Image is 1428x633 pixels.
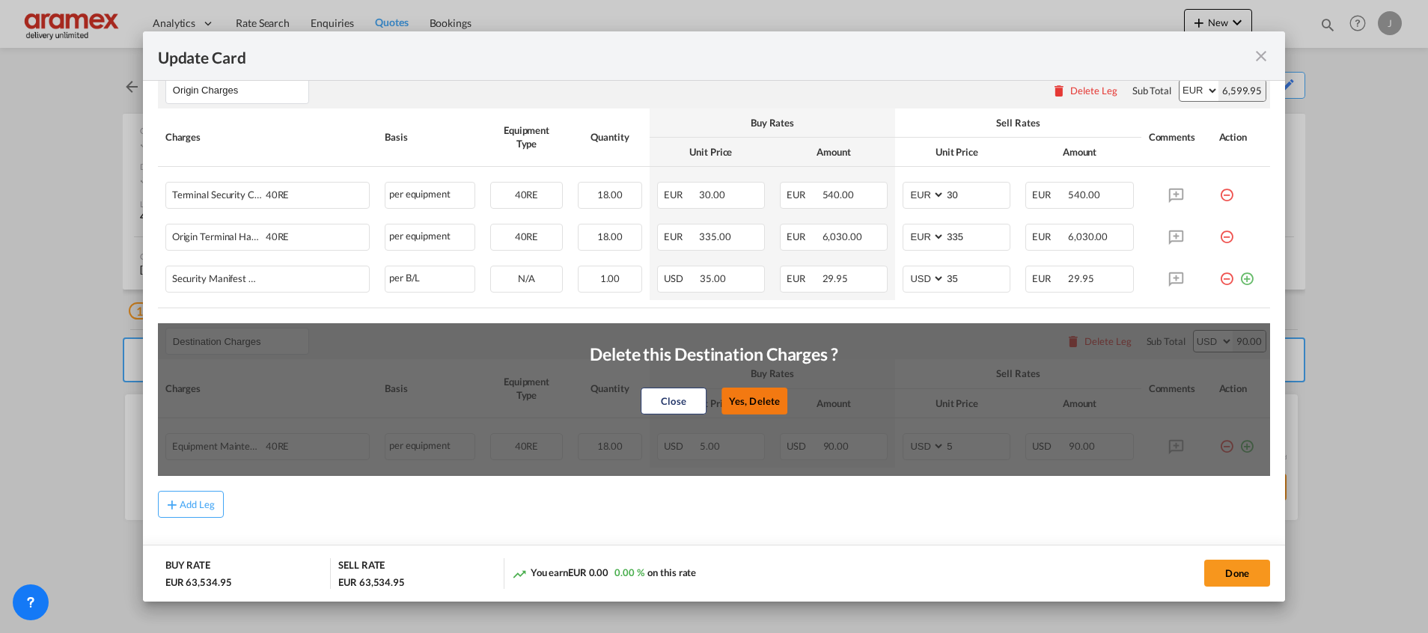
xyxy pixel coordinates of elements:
div: You earn on this rate [512,566,697,581]
div: BUY RATE [165,558,210,575]
th: Unit Price [895,138,1018,167]
div: Buy Rates [657,116,888,129]
span: 40RE [515,230,539,242]
div: Charges [165,130,370,144]
span: EUR 0.00 [568,566,608,578]
span: EUR [787,230,820,242]
span: 40RE [262,189,290,201]
div: Delete Leg [1070,85,1117,97]
md-dialog: Update Card Port ... [143,31,1285,601]
span: 540.00 [823,189,854,201]
span: 18.00 [597,189,623,201]
th: Unit Price [650,138,772,167]
md-icon: icon-plus md-link-fg s20 [165,497,180,512]
div: Security Manifest Documentation fee [172,266,315,284]
p: Delete this Destination Charges ? [590,342,838,366]
div: SELL RATE [338,558,385,575]
div: Update Card [158,46,1252,65]
div: Equipment Type [490,123,563,150]
md-icon: icon-minus-circle-outline red-400-fg [1219,182,1234,197]
span: USD [664,272,698,284]
div: per equipment [385,182,475,209]
span: 40RE [262,231,290,242]
span: N/A [518,272,535,284]
input: 35 [945,266,1010,289]
span: 18.00 [597,230,623,242]
span: 540.00 [1068,189,1099,201]
div: Origin Terminal Handling Charge (OTHC) [172,224,315,242]
div: Basis [385,130,475,144]
span: EUR [1032,272,1066,284]
span: 335.00 [699,230,730,242]
div: 6,599.95 [1218,80,1266,101]
div: Sub Total [1132,84,1171,97]
th: Amount [1018,138,1141,167]
span: EUR [1032,189,1066,201]
div: Sell Rates [903,116,1133,129]
input: Leg Name [173,79,308,102]
span: EUR [787,189,820,201]
div: per equipment [385,224,475,251]
div: Quantity [578,130,642,144]
span: 29.95 [1068,272,1094,284]
div: EUR 63,534.95 [165,575,236,589]
button: Add Leg [158,491,224,518]
span: 35.00 [700,272,726,284]
md-icon: icon-close fg-AAA8AD m-0 pointer [1252,47,1270,65]
span: 6,030.00 [1068,230,1108,242]
th: Action [1212,108,1271,167]
span: 40RE [515,189,539,201]
span: EUR [1032,230,1066,242]
input: 30 [945,183,1010,205]
span: EUR [664,189,698,201]
input: 335 [945,224,1010,247]
span: EUR [787,272,820,284]
md-icon: icon-delete [1052,83,1067,98]
div: per B/L [385,266,475,293]
th: Comments [1141,108,1212,167]
span: 1.00 [600,272,620,284]
span: 29.95 [823,272,849,284]
div: Terminal Security Charges [172,183,315,201]
md-icon: icon-minus-circle-outline red-400-fg [1219,266,1234,281]
span: EUR [664,230,698,242]
button: Close [641,388,707,415]
div: EUR 63,534.95 [338,575,405,589]
span: 6,030.00 [823,230,862,242]
md-icon: icon-plus-circle-outline green-400-fg [1239,266,1254,281]
button: Delete Leg [1052,85,1117,97]
div: Add Leg [180,500,216,509]
button: Done [1204,560,1270,587]
th: Amount [772,138,895,167]
button: Yes, Delete [721,388,787,415]
md-icon: icon-minus-circle-outline red-400-fg [1219,224,1234,239]
md-icon: icon-trending-up [512,566,527,581]
span: 30.00 [699,189,725,201]
span: 0.00 % [614,566,644,578]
